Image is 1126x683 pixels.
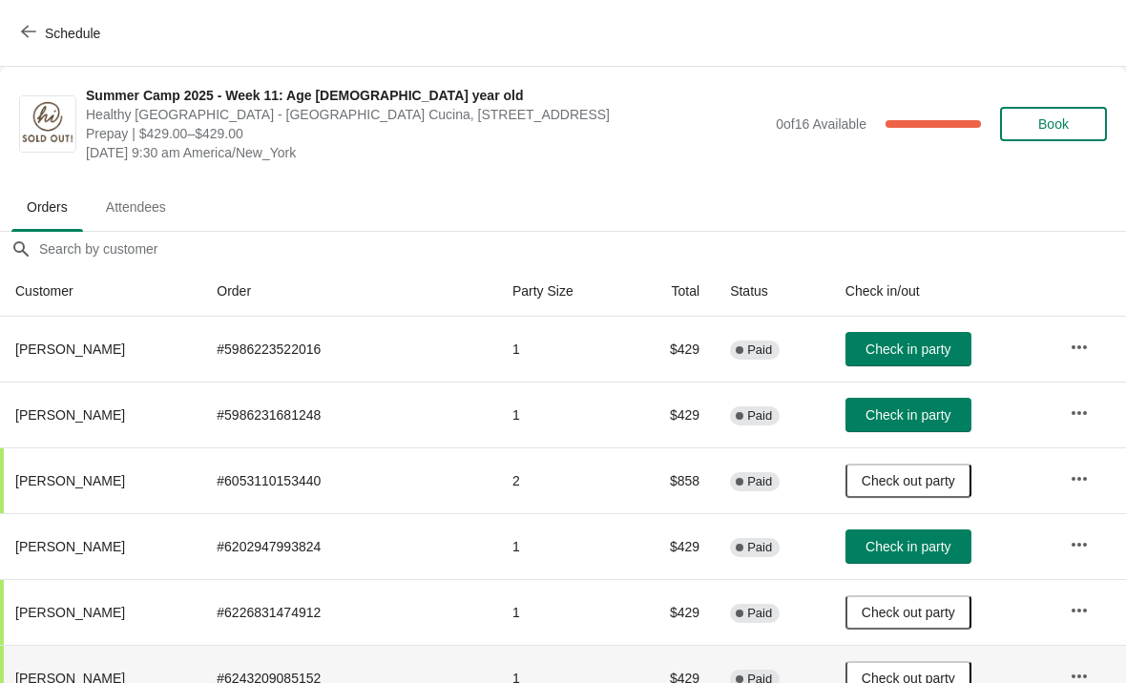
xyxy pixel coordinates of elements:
[497,447,629,513] td: 2
[86,105,766,124] span: Healthy [GEOGRAPHIC_DATA] - [GEOGRAPHIC_DATA] Cucina, [STREET_ADDRESS]
[497,382,629,447] td: 1
[845,332,971,366] button: Check in party
[865,407,950,423] span: Check in party
[86,86,766,105] span: Summer Camp 2025 - Week 11: Age [DEMOGRAPHIC_DATA] year old
[201,266,497,317] th: Order
[201,317,497,382] td: # 5986223522016
[91,190,181,224] span: Attendees
[20,96,75,152] img: Summer Camp 2025 - Week 11: Age 6 to 10 year old
[830,266,1054,317] th: Check in/out
[715,266,830,317] th: Status
[845,595,971,630] button: Check out party
[845,464,971,498] button: Check out party
[497,513,629,579] td: 1
[628,513,715,579] td: $429
[15,341,125,357] span: [PERSON_NAME]
[497,266,629,317] th: Party Size
[747,540,772,555] span: Paid
[845,398,971,432] button: Check in party
[862,605,955,620] span: Check out party
[497,579,629,645] td: 1
[497,317,629,382] td: 1
[747,606,772,621] span: Paid
[15,407,125,423] span: [PERSON_NAME]
[862,473,955,488] span: Check out party
[628,579,715,645] td: $429
[747,408,772,424] span: Paid
[628,266,715,317] th: Total
[15,605,125,620] span: [PERSON_NAME]
[11,190,83,224] span: Orders
[845,529,971,564] button: Check in party
[747,342,772,358] span: Paid
[865,539,950,554] span: Check in party
[201,382,497,447] td: # 5986231681248
[201,579,497,645] td: # 6226831474912
[10,16,115,51] button: Schedule
[38,232,1126,266] input: Search by customer
[747,474,772,489] span: Paid
[201,447,497,513] td: # 6053110153440
[45,26,100,41] span: Schedule
[86,124,766,143] span: Prepay | $429.00–$429.00
[628,382,715,447] td: $429
[1038,116,1069,132] span: Book
[86,143,766,162] span: [DATE] 9:30 am America/New_York
[628,317,715,382] td: $429
[15,473,125,488] span: [PERSON_NAME]
[865,341,950,357] span: Check in party
[776,116,866,132] span: 0 of 16 Available
[1000,107,1107,141] button: Book
[15,539,125,554] span: [PERSON_NAME]
[628,447,715,513] td: $858
[201,513,497,579] td: # 6202947993824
